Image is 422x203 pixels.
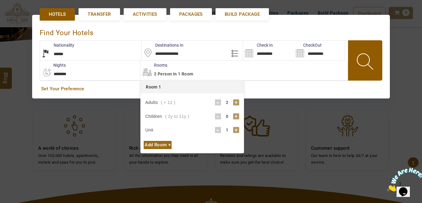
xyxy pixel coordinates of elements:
[221,127,233,133] div: 1
[41,86,381,92] a: Set Your Preference
[221,113,233,119] div: 0
[161,100,176,105] span: ( + 12 )
[225,11,260,18] span: Build Package
[40,8,75,21] a: Hotels
[133,11,157,18] span: Activities
[40,22,382,40] div: Find Your Hotels
[215,127,221,133] div: -
[2,2,5,8] span: 1
[124,8,166,21] a: Activities
[215,99,221,105] div: -
[165,114,189,119] span: ( 2y to 11y )
[40,62,66,68] label: nights
[294,41,345,60] input: Search
[88,11,111,18] span: Transfer
[79,8,120,21] a: Transfer
[233,113,239,119] div: +
[145,99,175,105] div: Adults
[221,99,233,105] div: 2
[243,42,273,48] label: Check In
[215,113,221,119] div: -
[243,41,294,60] input: Search
[179,11,203,18] span: Packages
[233,99,239,105] div: +
[40,42,74,48] label: Nationality
[2,2,40,26] img: Chat attention grabber
[145,127,156,133] div: Unit
[233,127,239,133] div: +
[49,11,66,18] span: Hotels
[142,42,183,48] label: Destinations In
[144,141,172,149] div: Add Room +
[154,72,193,76] span: 2 Person in 1 Room
[140,62,167,68] label: Rooms
[384,165,422,194] iframe: chat widget
[170,8,212,21] a: Packages
[216,8,269,21] a: Build Package
[145,113,189,119] div: Children
[294,42,322,48] label: CheckOut
[146,85,161,89] span: Room 1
